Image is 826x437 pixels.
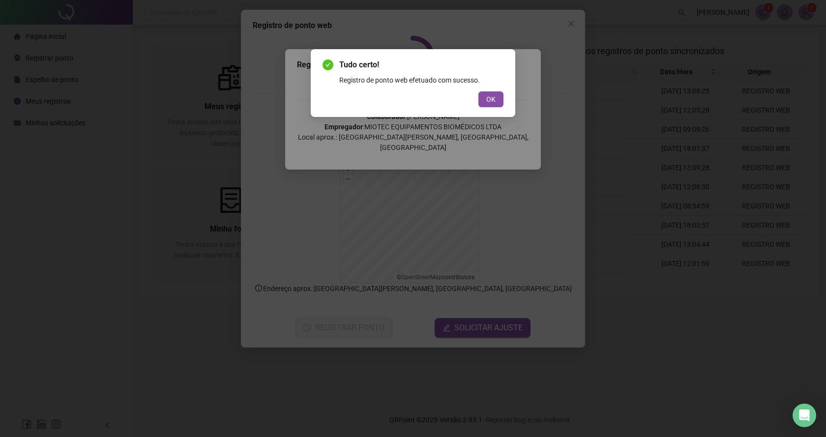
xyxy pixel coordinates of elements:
[478,91,503,107] button: OK
[339,59,503,71] span: Tudo certo!
[339,75,503,86] div: Registro de ponto web efetuado com sucesso.
[323,59,333,70] span: check-circle
[486,94,496,105] span: OK
[793,404,816,427] div: Open Intercom Messenger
